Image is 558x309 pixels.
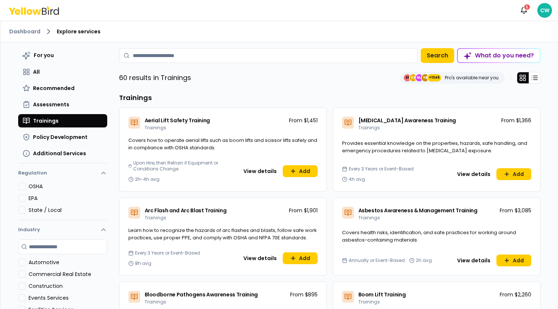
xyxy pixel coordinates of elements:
[404,74,411,82] span: EE
[18,65,107,79] button: All
[34,51,54,59] span: For you
[29,206,107,214] label: State / Local
[458,49,540,62] div: What do you need?
[349,176,365,182] span: 4h avg
[29,183,107,190] label: OSHA
[457,48,541,63] button: What do you need?
[496,255,531,266] button: Add
[128,227,317,241] span: Learn how to recognize the hazards of arc flashes and blasts, follow safe work practices, use pro...
[33,117,59,124] span: Trainings
[33,101,69,108] span: Assessments
[342,229,516,243] span: Covers health risks, identification, and safe practices for working around asbestos-containing ma...
[145,215,166,221] span: Trainings
[29,270,107,278] label: Commercial Real Estate
[18,220,107,239] button: Industry
[18,130,107,144] button: Policy Development
[358,215,380,221] span: Trainings
[429,74,440,82] span: +1345
[239,165,281,177] button: View details
[119,93,541,103] h3: Trainings
[145,291,258,298] span: Bloodborne Pathogens Awareness Training
[135,260,151,266] span: 8h avg
[358,117,456,124] span: [MEDICAL_DATA] Awareness Training
[33,84,75,92] span: Recommended
[416,257,432,263] span: 2h avg
[119,73,191,83] p: 60 results in Trainings
[18,82,107,95] button: Recommended
[29,282,107,290] label: Construction
[9,27,549,36] nav: breadcrumb
[421,48,454,63] button: Search
[349,257,405,263] span: Annually or Event-Based
[135,176,160,182] span: 2h-4h avg
[410,74,417,82] span: CE
[133,160,220,172] span: Upon Hire, then Retrain if Equipment or Conditions Change
[33,150,86,157] span: Additional Services
[283,252,318,264] button: Add
[537,3,552,18] span: CW
[128,137,317,151] span: Covers how to operate aerial lifts such as boom lifts and scissor lifts safely and in compliance ...
[33,133,88,141] span: Policy Development
[290,291,318,298] p: From $895
[501,117,531,124] p: From $1,366
[18,98,107,111] button: Assessments
[57,28,101,35] span: Explore services
[18,48,107,62] button: For you
[358,124,380,131] span: Trainings
[135,250,200,256] span: Every 3 Years or Event-Based
[453,168,495,180] button: View details
[145,124,166,131] span: Trainings
[496,168,531,180] button: Add
[289,207,318,214] p: From $1,901
[445,75,499,81] p: Pro's available near you
[289,117,318,124] p: From $1,451
[145,207,227,214] span: Arc Flash and Arc Blast Training
[358,207,477,214] span: Asbestos Awareness & Management Training
[342,140,527,154] span: Provides essential knowledge on the properties, hazards, safe handling, and emergency procedures ...
[145,117,210,124] span: Aerial Lift Safety Training
[523,4,531,10] div: 5
[516,3,531,18] button: 5
[349,166,414,172] span: Every 3 Years or Event-Based
[18,183,107,220] div: Regulation
[358,299,380,305] span: Trainings
[500,291,531,298] p: From $2,260
[283,165,318,177] button: Add
[239,252,281,264] button: View details
[29,195,107,202] label: EPA
[18,147,107,160] button: Additional Services
[500,207,531,214] p: From $3,085
[453,255,495,266] button: View details
[29,294,107,302] label: Events Services
[145,299,166,305] span: Trainings
[18,114,107,127] button: Trainings
[33,68,40,76] span: All
[18,166,107,183] button: Regulation
[421,74,429,82] span: SE
[416,74,423,82] span: MJ
[29,259,107,266] label: Automotive
[9,28,40,35] a: Dashboard
[358,291,406,298] span: Boom Lift Training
